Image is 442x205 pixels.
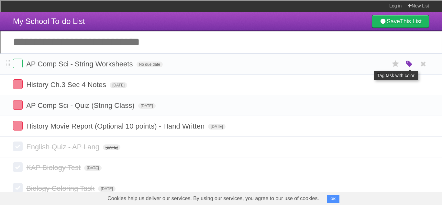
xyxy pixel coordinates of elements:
div: Options [3,38,439,44]
span: My School To-do List [13,17,85,26]
span: Biology Coloring Task [26,184,96,192]
label: Done [13,100,23,110]
span: [DATE] [98,186,116,192]
span: Cookies help us deliver our services. By using our services, you agree to our use of cookies. [101,192,326,205]
div: Sort A > Z [3,15,439,21]
span: AP Comp Sci - String Worksheets [26,60,134,68]
span: History Ch.3 Sec 4 Notes [26,81,108,89]
div: Home [3,3,135,8]
span: [DATE] [138,103,156,109]
div: Move To ... [3,27,439,32]
span: English Quiz - AP Lang [26,143,101,151]
span: History Movie Report (Optional 10 points) - Hand Written [26,122,206,130]
button: OK [327,195,339,203]
span: [DATE] [84,165,102,171]
b: This List [400,18,422,25]
label: Done [13,121,23,131]
div: Sign out [3,44,439,50]
span: [DATE] [103,144,120,150]
span: [DATE] [208,124,226,130]
label: Done [13,59,23,68]
span: No due date [137,62,163,67]
a: SaveThis List [372,15,429,28]
label: Done [13,79,23,89]
div: Sort New > Old [3,21,439,27]
label: Done [13,162,23,172]
span: [DATE] [110,82,127,88]
div: Delete [3,32,439,38]
label: Done [13,142,23,151]
span: AP Comp Sci - Quiz (String Class) [26,101,136,109]
span: KAP Biology Test [26,164,82,172]
label: Star task [390,59,402,69]
label: Done [13,183,23,193]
